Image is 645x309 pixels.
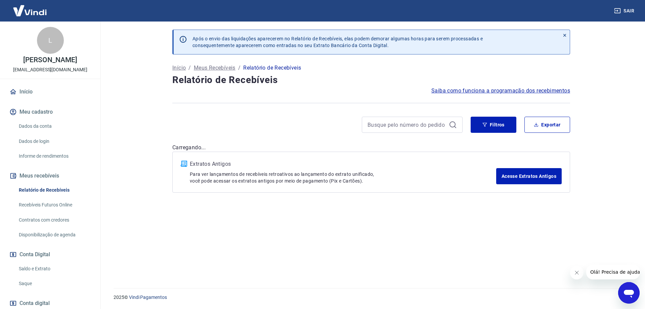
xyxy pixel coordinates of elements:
a: Dados da conta [16,119,92,133]
span: Conta digital [19,299,50,308]
img: Vindi [8,0,52,21]
button: Meu cadastro [8,105,92,119]
a: Saiba como funciona a programação dos recebimentos [431,87,570,95]
a: Dados de login [16,134,92,148]
p: / [188,64,191,72]
p: / [238,64,241,72]
button: Filtros [471,117,516,133]
button: Meus recebíveis [8,168,92,183]
p: Extratos Antigos [190,160,496,168]
iframe: Fechar mensagem [570,266,584,279]
a: Vindi Pagamentos [129,295,167,300]
p: Relatório de Recebíveis [243,64,301,72]
a: Início [172,64,186,72]
a: Relatório de Recebíveis [16,183,92,197]
a: Acesse Extratos Antigos [496,168,562,184]
a: Início [8,84,92,99]
a: Recebíveis Futuros Online [16,198,92,212]
a: Meus Recebíveis [194,64,235,72]
h4: Relatório de Recebíveis [172,73,570,87]
p: [PERSON_NAME] [23,56,77,64]
div: L [37,27,64,54]
p: [EMAIL_ADDRESS][DOMAIN_NAME] [13,66,87,73]
p: Após o envio das liquidações aparecerem no Relatório de Recebíveis, elas podem demorar algumas ho... [192,35,483,49]
a: Saque [16,277,92,291]
iframe: Botão para abrir a janela de mensagens [618,282,640,304]
img: ícone [181,161,187,167]
button: Sair [613,5,637,17]
p: Para ver lançamentos de recebíveis retroativos ao lançamento do extrato unificado, você pode aces... [190,171,496,184]
input: Busque pelo número do pedido [368,120,446,130]
p: Carregando... [172,144,570,152]
iframe: Mensagem da empresa [586,265,640,279]
p: 2025 © [114,294,629,301]
a: Saldo e Extrato [16,262,92,276]
a: Informe de rendimentos [16,149,92,163]
button: Conta Digital [8,247,92,262]
button: Exportar [524,117,570,133]
a: Disponibilização de agenda [16,228,92,242]
span: Olá! Precisa de ajuda? [4,5,56,10]
a: Contratos com credores [16,213,92,227]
